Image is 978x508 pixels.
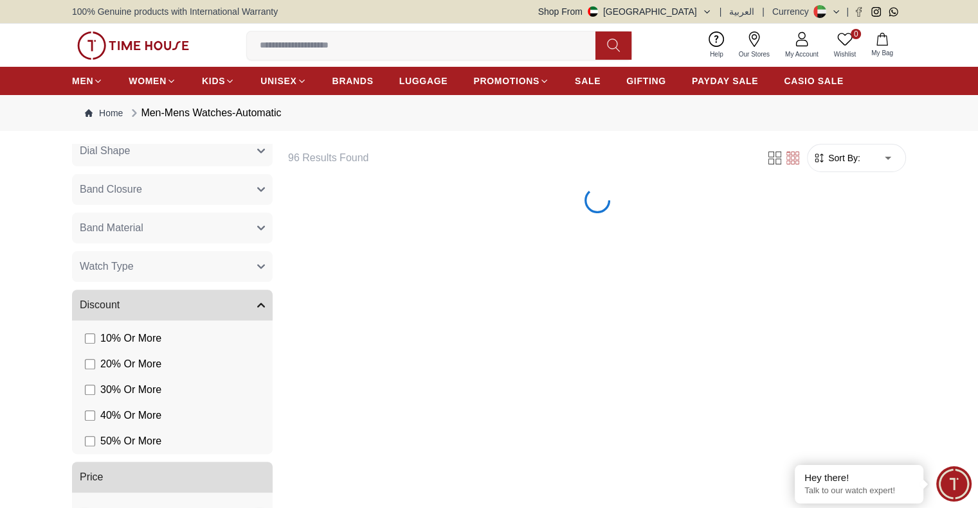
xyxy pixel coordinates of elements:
[854,7,864,17] a: Facebook
[72,136,273,166] button: Dial Shape
[473,74,539,87] span: PROMOTIONS
[80,220,143,236] span: Band Material
[626,74,666,87] span: GIFTING
[936,466,972,502] div: Chat Widget
[784,74,844,87] span: CASIO SALE
[804,471,914,484] div: Hey there!
[780,49,824,59] span: My Account
[889,7,898,17] a: Whatsapp
[72,69,103,92] a: MEN
[85,359,95,369] input: 20% Or More
[826,152,860,164] span: Sort By:
[804,486,914,496] p: Talk to our watch expert!
[588,6,598,17] img: United Arab Emirates
[575,74,601,87] span: SALE
[80,259,134,274] span: Watch Type
[626,69,666,92] a: GIFTING
[734,49,775,59] span: Our Stores
[100,434,161,449] span: 50 % Or More
[202,69,235,92] a: KIDS
[692,74,758,87] span: PAYDAY SALE
[538,5,712,18] button: Shop From[GEOGRAPHIC_DATA]
[772,5,814,18] div: Currency
[129,69,176,92] a: WOMEN
[100,382,161,398] span: 30 % Or More
[80,297,120,313] span: Discount
[864,30,901,60] button: My Bag
[399,69,448,92] a: LUGGAGE
[72,5,278,18] span: 100% Genuine products with International Warranty
[473,69,549,92] a: PROMOTIONS
[260,69,306,92] a: UNISEX
[705,49,729,59] span: Help
[702,29,731,62] a: Help
[784,69,844,92] a: CASIO SALE
[866,48,898,58] span: My Bag
[813,152,860,164] button: Sort By:
[100,331,161,346] span: 10 % Or More
[85,436,95,446] input: 50% Or More
[77,31,189,60] img: ...
[100,356,161,372] span: 20 % Or More
[762,5,765,18] span: |
[729,5,754,18] button: العربية
[85,385,95,395] input: 30% Or More
[100,408,161,423] span: 40 % Or More
[829,49,861,59] span: Wishlist
[332,74,374,87] span: BRANDS
[260,74,296,87] span: UNISEX
[72,213,273,243] button: Band Material
[692,69,758,92] a: PAYDAY SALE
[332,69,374,92] a: BRANDS
[72,95,906,131] nav: Breadcrumb
[72,290,273,320] button: Discount
[72,251,273,282] button: Watch Type
[288,150,750,166] h6: 96 Results Found
[85,333,95,344] input: 10% Or More
[80,469,103,485] span: Price
[72,174,273,205] button: Band Closure
[851,29,861,39] span: 0
[871,7,881,17] a: Instagram
[85,107,123,119] a: Home
[72,462,273,493] button: Price
[202,74,225,87] span: KIDS
[399,74,448,87] span: LUGGAGE
[129,74,167,87] span: WOMEN
[80,143,130,159] span: Dial Shape
[80,182,142,197] span: Band Closure
[720,5,722,18] span: |
[846,5,849,18] span: |
[72,74,93,87] span: MEN
[826,29,864,62] a: 0Wishlist
[85,410,95,421] input: 40% Or More
[731,29,777,62] a: Our Stores
[128,105,281,121] div: Men-Mens Watches-Automatic
[575,69,601,92] a: SALE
